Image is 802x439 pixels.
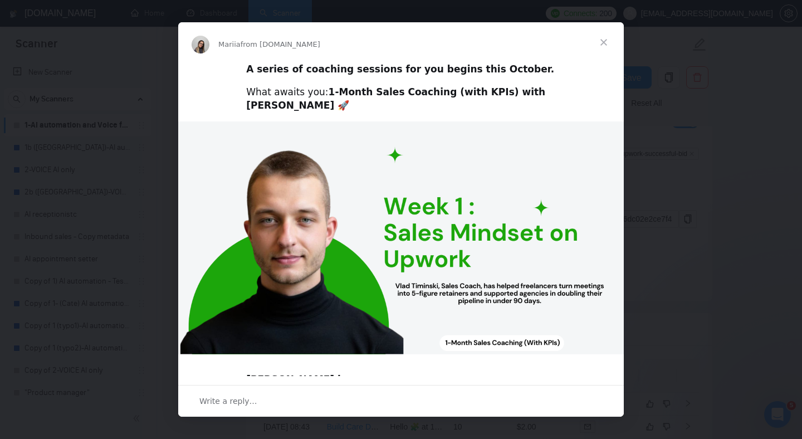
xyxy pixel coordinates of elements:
span: from [DOMAIN_NAME] [241,40,320,48]
span: Mariia [218,40,241,48]
span: Write a reply… [199,394,257,408]
img: Profile image for Mariia [192,36,209,53]
b: A series of coaching sessions for you begins this October. [246,64,554,75]
div: Open conversation and reply [178,385,624,417]
b: [PERSON_NAME] has: [246,374,360,385]
b: 1-Month Sales Coaching (with KPIs) with [PERSON_NAME] 🚀 [246,86,545,111]
div: What awaits you: [246,86,556,113]
span: Close [584,22,624,62]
